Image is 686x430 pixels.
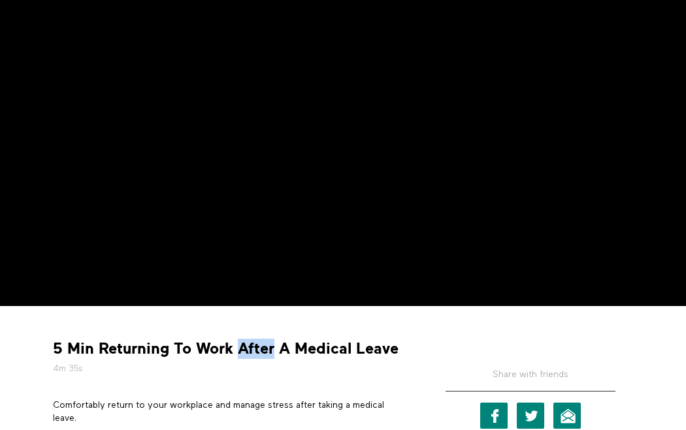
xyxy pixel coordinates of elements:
h5: 4m 35s [53,362,408,375]
a: Twitter [517,403,544,429]
h5: Share with friends [446,368,615,392]
p: Comfortably return to your workplace and manage stress after taking a medical leave. [53,399,408,425]
a: Facebook [480,403,508,429]
strong: 5 Min Returning To Work After A Medical Leave [53,339,399,359]
a: Email [553,403,581,429]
